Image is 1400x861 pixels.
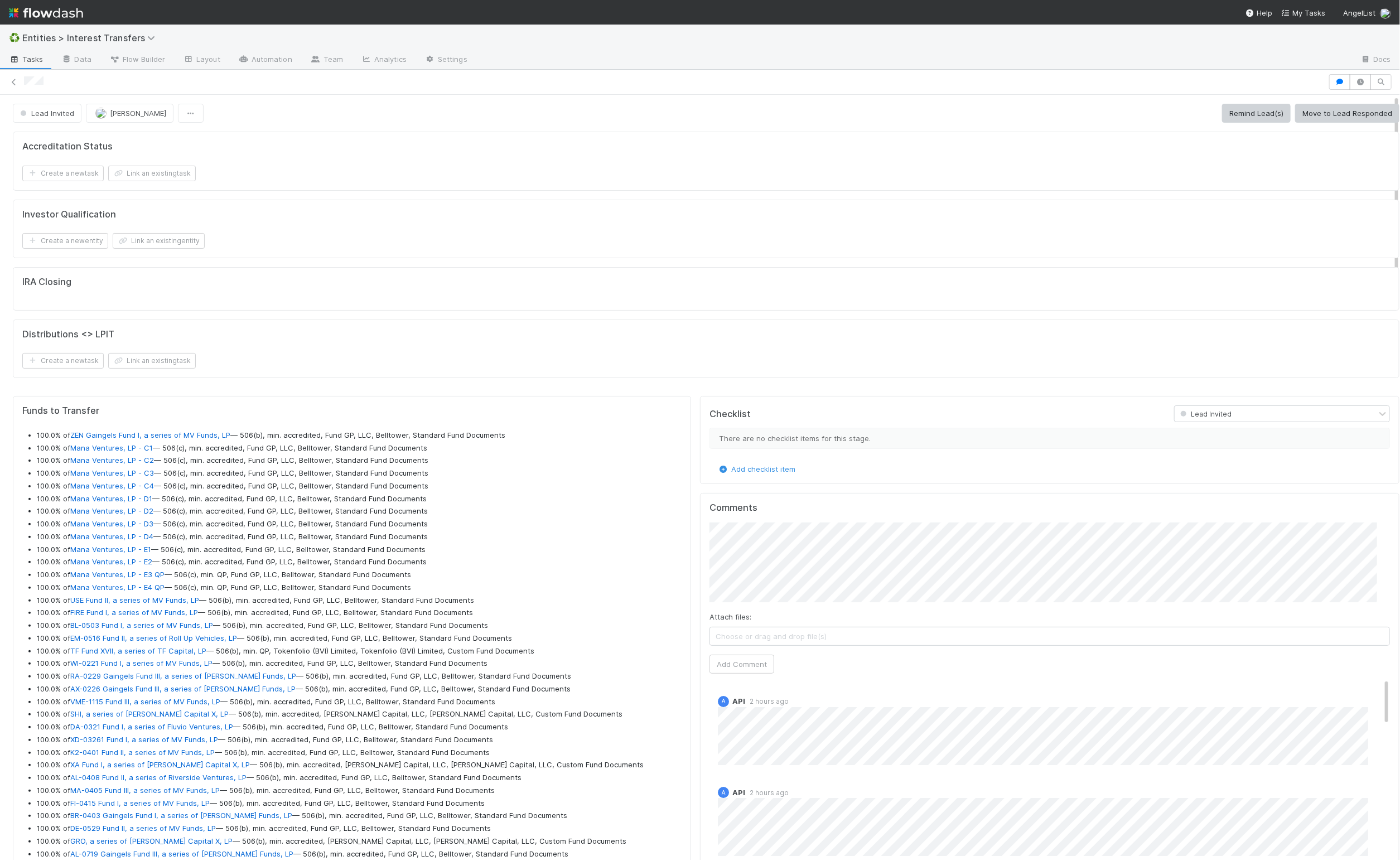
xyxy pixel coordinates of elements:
[1245,7,1272,18] div: Help
[1178,410,1232,418] span: Lead Invited
[1351,51,1400,69] a: Docs
[37,772,682,783] li: 100.0% of — 506(b), min. accredited, Fund GP, LLC, Belltower, Standard Fund Documents
[22,166,104,181] button: Create a newtask
[37,798,682,809] li: 100.0% of — 506(b), min. accredited, Fund GP, LLC, Belltower, Standard Fund Documents
[70,671,296,680] a: RA-0229 Gaingels Fund III, a series of [PERSON_NAME] Funds, LP
[70,494,152,503] a: Mana Ventures, LP - D1
[13,104,81,123] button: Lead Invited
[37,620,682,631] li: 100.0% of — 506(b), min. accredited, Fund GP, LLC, Belltower, Standard Fund Documents
[37,823,682,834] li: 100.0% of — 506(b), min. accredited, Fund GP, LLC, Belltower, Standard Fund Documents
[70,748,215,757] a: K2-0401 Fund II, a series of MV Funds, LP
[37,455,682,466] li: 100.0% of — 506(c), min. accredited, Fund GP, LLC, Belltower, Standard Fund Documents
[301,51,352,69] a: Team
[70,722,233,731] a: DA-0321 Fund I, a series of Fluvio Ventures, LP
[70,811,292,820] a: BR-0403 Gaingels Fund I, a series of [PERSON_NAME] Funds, LP
[37,569,682,581] li: 100.0% of — 506(c), min. QP, Fund GP, LLC, Belltower, Standard Fund Documents
[70,709,229,718] a: SHI, a series of [PERSON_NAME] Capital X, LP
[22,141,113,152] h5: Accreditation Status
[718,696,729,707] div: API
[37,785,682,796] li: 100.0% of — 506(b), min. accredited, Fund GP, LLC, Belltower, Standard Fund Documents
[108,353,196,369] button: Link an existingtask
[709,655,774,674] button: Add Comment
[22,353,104,369] button: Create a newtask
[37,734,682,746] li: 100.0% of — 506(b), min. accredited, Fund GP, LLC, Belltower, Standard Fund Documents
[22,32,161,43] span: Entities > Interest Transfers
[70,545,151,554] a: Mana Ventures, LP - E1
[37,646,682,657] li: 100.0% of — 506(b), min. QP, Tokenfolio (BVI) Limited, Tokenfolio (BVI) Limited, Custom Fund Docu...
[37,531,682,543] li: 100.0% of — 506(c), min. accredited, Fund GP, LLC, Belltower, Standard Fund Documents
[70,456,154,465] a: Mana Ventures, LP - C2
[37,481,682,492] li: 100.0% of — 506(c), min. accredited, Fund GP, LLC, Belltower, Standard Fund Documents
[745,697,789,705] span: 2 hours ago
[70,836,233,845] a: GRO, a series of [PERSON_NAME] Capital X, LP
[22,233,108,249] button: Create a newentity
[722,790,726,796] span: A
[709,611,751,622] label: Attach files:
[70,659,213,667] a: WI-0221 Fund I, a series of MV Funds, LP
[37,810,682,821] li: 100.0% of — 506(b), min. accredited, Fund GP, LLC, Belltower, Standard Fund Documents
[86,104,173,123] button: [PERSON_NAME]
[110,109,166,118] span: [PERSON_NAME]
[70,468,154,477] a: Mana Ventures, LP - C3
[70,773,247,782] a: AL-0408 Fund II, a series of Riverside Ventures, LP
[37,582,682,593] li: 100.0% of — 506(c), min. QP, Fund GP, LLC, Belltower, Standard Fund Documents
[70,596,199,604] a: USE Fund II, a series of MV Funds, LP
[18,109,74,118] span: Lead Invited
[9,3,83,22] img: logo-inverted-e16ddd16eac7371096b0.svg
[722,698,726,704] span: A
[37,836,682,847] li: 100.0% of — 506(b), min. accredited, [PERSON_NAME] Capital, LLC, [PERSON_NAME] Capital, LLC, Cust...
[1295,104,1399,123] button: Move to Lead Responded
[416,51,476,69] a: Settings
[70,824,216,833] a: DE-0529 Fund II, a series of MV Funds, LP
[37,519,682,530] li: 100.0% of — 506(c), min. accredited, Fund GP, LLC, Belltower, Standard Fund Documents
[718,787,729,798] div: API
[37,595,682,606] li: 100.0% of — 506(b), min. accredited, Fund GP, LLC, Belltower, Standard Fund Documents
[70,735,218,744] a: XD-03261 Fund I, a series of MV Funds, LP
[37,633,682,644] li: 100.0% of — 506(b), min. accredited, Fund GP, LLC, Belltower, Standard Fund Documents
[70,481,154,490] a: Mana Ventures, LP - C4
[745,789,789,797] span: 2 hours ago
[37,658,682,669] li: 100.0% of — 506(b), min. accredited, Fund GP, LLC, Belltower, Standard Fund Documents
[174,51,229,69] a: Layout
[37,430,682,441] li: 100.0% of — 506(b), min. accredited, Fund GP, LLC, Belltower, Standard Fund Documents
[70,849,293,858] a: AL-0719 Gaingels Fund III, a series of [PERSON_NAME] Funds, LP
[732,788,745,797] span: API
[22,209,116,220] h5: Investor Qualification
[70,621,213,630] a: BL-0503 Fund I, a series of MV Funds, LP
[1281,8,1325,17] span: My Tasks
[709,502,1390,514] h5: Comments
[37,544,682,555] li: 100.0% of — 506(c), min. accredited, Fund GP, LLC, Belltower, Standard Fund Documents
[109,54,165,65] span: Flow Builder
[1222,104,1291,123] button: Remind Lead(s)
[229,51,301,69] a: Automation
[52,51,100,69] a: Data
[22,405,682,417] h5: Funds to Transfer
[70,786,220,795] a: MA-0405 Fund III, a series of MV Funds, LP
[37,684,682,695] li: 100.0% of — 506(b), min. accredited, Fund GP, LLC, Belltower, Standard Fund Documents
[70,608,198,617] a: FIRE Fund I, a series of MV Funds, LP
[70,760,250,769] a: XA Fund I, a series of [PERSON_NAME] Capital X, LP
[37,760,682,771] li: 100.0% of — 506(b), min. accredited, [PERSON_NAME] Capital, LLC, [PERSON_NAME] Capital, LLC, Cust...
[37,709,682,720] li: 100.0% of — 506(b), min. accredited, [PERSON_NAME] Capital, LLC, [PERSON_NAME] Capital, LLC, Cust...
[70,532,153,541] a: Mana Ventures, LP - D4
[352,51,416,69] a: Analytics
[113,233,205,249] button: Link an existingentity
[70,646,206,655] a: TF Fund XVII, a series of TF Capital, LP
[37,443,682,454] li: 100.0% of — 506(c), min. accredited, Fund GP, LLC, Belltower, Standard Fund Documents
[37,696,682,708] li: 100.0% of — 506(b), min. accredited, Fund GP, LLC, Belltower, Standard Fund Documents
[710,627,1389,645] span: Choose or drag and drop file(s)
[100,51,174,69] a: Flow Builder
[70,684,296,693] a: AX-0226 Gaingels Fund III, a series of [PERSON_NAME] Funds, LP
[1380,8,1391,19] img: avatar_93b89fca-d03a-423a-b274-3dd03f0a621f.png
[108,166,196,181] button: Link an existingtask
[732,696,745,705] span: API
[70,506,153,515] a: Mana Ventures, LP - D2
[22,329,114,340] h5: Distributions <> LPIT
[70,443,153,452] a: Mana Ventures, LP - C1
[718,465,795,473] a: Add checklist item
[1281,7,1325,18] a: My Tasks
[37,722,682,733] li: 100.0% of — 506(b), min. accredited, Fund GP, LLC, Belltower, Standard Fund Documents
[70,519,153,528] a: Mana Ventures, LP - D3
[70,557,152,566] a: Mana Ventures, LP - E2
[9,54,44,65] span: Tasks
